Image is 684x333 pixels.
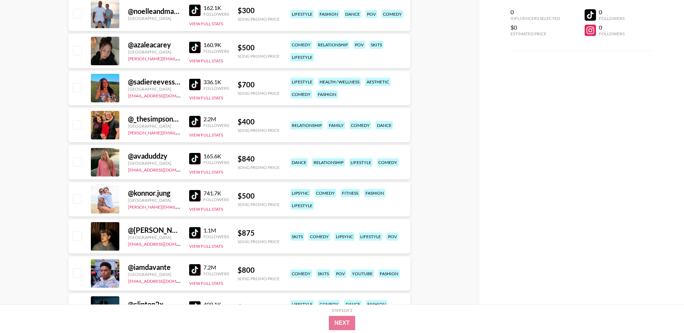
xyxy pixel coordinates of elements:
div: 1.1M [203,227,229,234]
div: @ noelleandmase [128,7,181,16]
a: [EMAIL_ADDRESS][DOMAIN_NAME] [128,277,199,284]
div: 0 [511,9,560,16]
div: Followers [599,31,625,36]
button: View Full Stats [189,58,223,63]
img: TikTok [189,301,201,313]
div: fashion [364,189,385,197]
div: fashion [318,10,340,18]
div: skits [316,270,330,278]
button: View Full Stats [189,244,223,249]
div: 409.1K [203,301,229,308]
div: Song Promo Price [238,53,280,59]
a: [PERSON_NAME][EMAIL_ADDRESS][DOMAIN_NAME] [128,129,233,135]
div: skits [290,232,304,241]
div: $ 700 [238,80,280,89]
div: Followers [203,197,229,202]
div: Influencers Selected [511,16,560,21]
img: TikTok [189,116,201,127]
div: [GEOGRAPHIC_DATA] [128,123,181,129]
div: health / wellness [318,78,361,86]
div: $ 840 [238,154,280,163]
a: [EMAIL_ADDRESS][DOMAIN_NAME] [128,166,199,173]
div: lipsync [335,232,354,241]
div: fashion [366,300,387,308]
div: [GEOGRAPHIC_DATA] [128,198,181,203]
div: @ konnor.jung [128,189,181,198]
div: @ azaleacarey [128,40,181,49]
div: 2.2M [203,116,229,123]
div: 162.1K [203,4,229,11]
button: View Full Stats [189,21,223,26]
div: 165.6K [203,153,229,160]
div: Followers [599,16,625,21]
div: comedy [290,90,312,98]
div: dance [290,158,308,166]
div: relationship [312,158,345,166]
div: Song Promo Price [238,128,280,133]
div: Song Promo Price [238,202,280,207]
div: lipsync [290,189,310,197]
div: 741.7K [203,190,229,197]
div: $ 300 [238,6,280,15]
div: fashion [316,90,338,98]
div: Song Promo Price [238,16,280,22]
a: [EMAIL_ADDRESS][DOMAIN_NAME] [128,240,199,247]
img: TikTok [189,227,201,239]
div: Song Promo Price [238,239,280,244]
div: 0 [599,9,625,16]
div: $ 450 [238,303,280,312]
div: aesthetic [365,78,390,86]
div: @ _thesimpsonfamily_ [128,114,181,123]
div: dance [344,300,362,308]
div: 160.9K [203,41,229,48]
div: $ 875 [238,229,280,237]
div: comedy [290,41,312,49]
div: Step 1 of 2 [332,308,352,313]
div: fitness [341,189,360,197]
div: pov [353,41,365,49]
div: Followers [203,86,229,91]
div: [GEOGRAPHIC_DATA] [128,160,181,166]
div: @ avaduddzy [128,152,181,160]
button: View Full Stats [189,206,223,212]
div: [GEOGRAPHIC_DATA] [128,235,181,240]
div: lifestyle [290,53,314,61]
div: lifestyle [290,201,314,210]
div: lifestyle [359,232,382,241]
div: 336.1K [203,78,229,86]
button: Next [329,316,356,330]
div: skits [369,41,383,49]
div: 7.2M [203,264,229,271]
button: View Full Stats [189,169,223,175]
div: comedy [290,270,312,278]
img: TikTok [189,42,201,53]
button: View Full Stats [189,281,223,286]
img: TikTok [189,190,201,201]
div: [GEOGRAPHIC_DATA] [128,272,181,277]
div: @ iamdavante [128,263,181,272]
img: TikTok [189,79,201,90]
div: dance [344,10,361,18]
div: comedy [349,121,371,129]
div: 0 [599,24,625,31]
div: [GEOGRAPHIC_DATA] [128,16,181,21]
iframe: Drift Widget Chat Controller [648,297,675,324]
div: relationship [316,41,349,49]
div: $ 800 [238,266,280,275]
div: Song Promo Price [238,91,280,96]
div: comedy [318,300,340,308]
div: family [327,121,345,129]
a: [PERSON_NAME][EMAIL_ADDRESS][DOMAIN_NAME] [128,55,233,61]
div: Followers [203,160,229,165]
div: pov [366,10,377,18]
div: Followers [203,271,229,276]
div: @ sadiereevesstevens [128,77,181,86]
div: Estimated Price [511,31,560,36]
div: @ [PERSON_NAME].avenue [128,226,181,235]
div: comedy [382,10,403,18]
button: View Full Stats [189,132,223,138]
img: TikTok [189,264,201,276]
div: lifestyle [349,158,373,166]
div: Followers [203,11,229,17]
div: comedy [377,158,399,166]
